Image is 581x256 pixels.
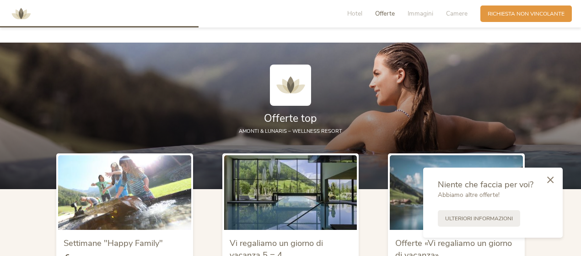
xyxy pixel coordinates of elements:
[7,11,35,16] a: AMONTI & LUNARIS Wellnessresort
[264,111,317,125] span: Offerte top
[445,215,513,223] span: Ulteriori informazioni
[64,237,163,249] span: Settimane "Happy Family"
[438,179,533,190] span: Niente che faccia per voi?
[438,210,520,227] a: Ulteriori informazioni
[58,155,191,230] img: Settimane "Happy Family"
[438,191,500,199] span: Abbiamo altre offerte!
[270,65,311,106] img: AMONTI & LUNARIS Wellnessresort
[446,9,468,18] span: Camere
[375,9,395,18] span: Offerte
[408,9,433,18] span: Immagini
[224,155,357,230] img: Vi regaliamo un giorno di vacanza 5 = 4
[347,9,362,18] span: Hotel
[488,10,565,18] span: Richiesta non vincolante
[239,128,342,135] span: AMONTI & LUNARIS – wellness resort
[390,155,523,230] img: Offerte «Vi regaliamo un giorno di vacanza»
